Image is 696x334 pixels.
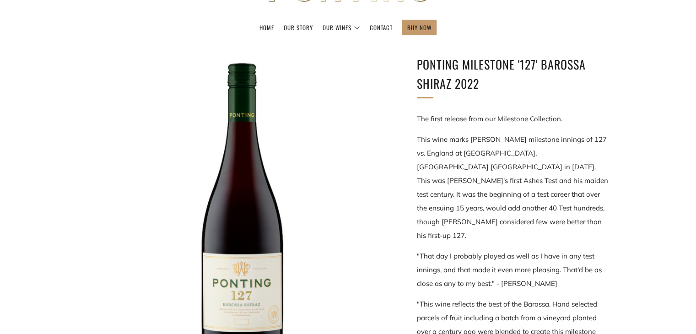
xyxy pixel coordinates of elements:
a: Home [259,20,274,35]
p: The first release from our Milestone Collection. [417,112,609,126]
p: "That day I probably played as well as I have in any test innings, and that made it even more ple... [417,249,609,291]
a: Our Wines [323,20,360,35]
a: Our Story [284,20,313,35]
h1: Ponting Milestone '127' Barossa Shiraz 2022 [417,55,609,93]
a: Contact [370,20,393,35]
p: This wine marks [PERSON_NAME] milestone innings of 127 vs. England at [GEOGRAPHIC_DATA], [GEOGRAP... [417,133,609,242]
a: BUY NOW [407,20,432,35]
